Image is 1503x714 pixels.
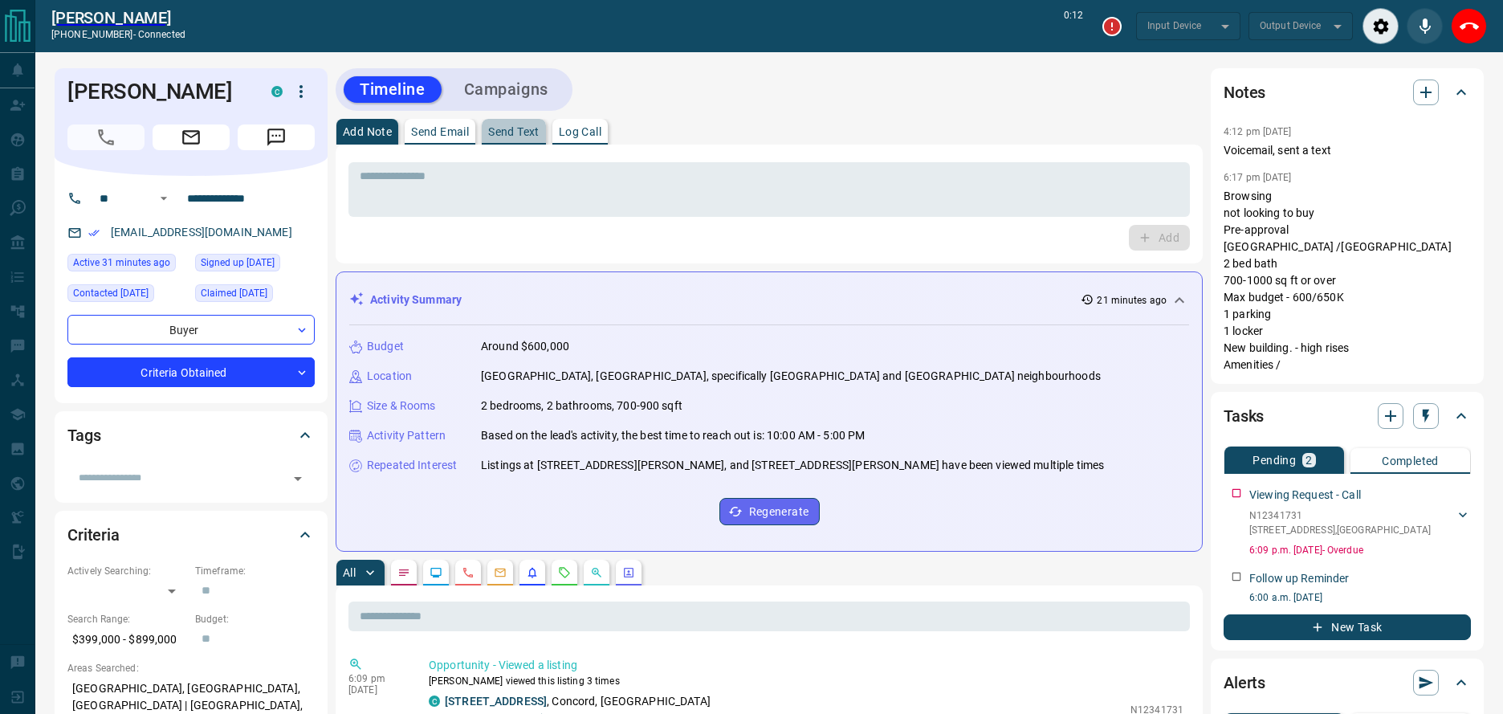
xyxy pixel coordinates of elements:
p: [PERSON_NAME] viewed this listing 3 times [429,674,1183,688]
p: Send Text [488,126,540,137]
span: Message [238,124,315,150]
p: Search Range: [67,612,187,626]
p: Areas Searched: [67,661,315,675]
p: All [343,567,356,578]
p: 2 bedrooms, 2 bathrooms, 700-900 sqft [481,398,682,414]
p: Opportunity - Viewed a listing [429,657,1183,674]
p: 4:12 pm [DATE] [1224,126,1292,137]
div: Audio Settings [1362,8,1399,44]
div: Activity Summary21 minutes ago [349,285,1189,315]
p: 6:09 p.m. [DATE] - Overdue [1249,543,1471,557]
p: Follow up Reminder [1249,570,1349,587]
h2: Criteria [67,522,120,548]
div: Tags [67,416,315,455]
p: Repeated Interest [367,457,457,474]
button: Open [287,467,309,490]
div: Sat Jun 14 2025 [195,284,315,307]
div: condos.ca [429,696,440,707]
span: Email [153,124,230,150]
p: 0:12 [1064,8,1083,44]
button: Regenerate [719,498,820,525]
p: Browsing not looking to buy Pre-approval [GEOGRAPHIC_DATA] /[GEOGRAPHIC_DATA] 2 bed bath 700-1000... [1224,188,1471,373]
p: Around $600,000 [481,338,569,355]
a: [STREET_ADDRESS] [445,695,547,708]
div: End Call [1451,8,1487,44]
span: Call [67,124,145,150]
h2: Tags [67,422,100,448]
p: Location [367,368,412,385]
p: 6:17 pm [DATE] [1224,172,1292,183]
p: Actively Searching: [67,564,187,578]
p: Viewing Request - Call [1249,487,1361,504]
div: Notes [1224,73,1471,112]
button: Campaigns [448,76,564,103]
p: Pending [1252,455,1296,466]
svg: Email Verified [88,227,100,239]
h2: Alerts [1224,670,1265,696]
p: Activity Pattern [367,427,446,444]
svg: Requests [558,566,571,579]
div: Tasks [1224,397,1471,435]
p: N12341731 [1249,508,1431,523]
p: Based on the lead's activity, the best time to reach out is: 10:00 AM - 5:00 PM [481,427,865,444]
div: N12341731[STREET_ADDRESS],[GEOGRAPHIC_DATA] [1249,505,1471,541]
p: Budget: [195,612,315,626]
p: [DATE] [348,684,405,696]
p: 2 [1305,455,1312,466]
div: Alerts [1224,663,1471,702]
p: Activity Summary [370,292,462,308]
svg: Calls [462,566,475,579]
a: [PERSON_NAME] [51,8,185,27]
p: Timeframe: [195,564,315,578]
svg: Emails [494,566,507,579]
span: Signed up [DATE] [201,255,275,271]
p: [PHONE_NUMBER] - [51,27,185,42]
p: Send Email [411,126,469,137]
div: Wed Aug 13 2025 [67,254,187,276]
h2: Notes [1224,80,1265,105]
div: Mon Jul 28 2025 [67,284,187,307]
svg: Listing Alerts [526,566,539,579]
button: Open [154,189,173,208]
span: Active 31 minutes ago [73,255,170,271]
div: Sat Jun 14 2025 [195,254,315,276]
p: 6:00 a.m. [DATE] [1249,590,1471,605]
svg: Notes [397,566,410,579]
div: Buyer [67,315,315,345]
p: , Concord, [GEOGRAPHIC_DATA] [445,693,711,710]
p: Listings at [STREET_ADDRESS][PERSON_NAME], and [STREET_ADDRESS][PERSON_NAME] have been viewed mul... [481,457,1104,474]
p: [STREET_ADDRESS] , [GEOGRAPHIC_DATA] [1249,523,1431,537]
button: New Task [1224,614,1471,640]
div: Criteria Obtained [67,357,315,387]
p: [GEOGRAPHIC_DATA], [GEOGRAPHIC_DATA], specifically [GEOGRAPHIC_DATA] and [GEOGRAPHIC_DATA] neighb... [481,368,1101,385]
p: Voicemail, sent a text [1224,142,1471,159]
p: 21 minutes ago [1097,293,1167,308]
p: Add Note [343,126,392,137]
span: Claimed [DATE] [201,285,267,301]
div: condos.ca [271,86,283,97]
span: connected [138,29,185,40]
p: Budget [367,338,404,355]
p: Size & Rooms [367,398,436,414]
p: $399,000 - $899,000 [67,626,187,653]
svg: Lead Browsing Activity [430,566,442,579]
div: Criteria [67,516,315,554]
svg: Opportunities [590,566,603,579]
span: Contacted [DATE] [73,285,149,301]
p: Log Call [559,126,601,137]
button: Timeline [344,76,442,103]
h2: Tasks [1224,403,1264,429]
svg: Agent Actions [622,566,635,579]
div: Mute [1407,8,1443,44]
h1: [PERSON_NAME] [67,79,247,104]
p: 6:09 pm [348,673,405,684]
p: Completed [1382,455,1439,467]
a: [EMAIL_ADDRESS][DOMAIN_NAME] [111,226,292,239]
